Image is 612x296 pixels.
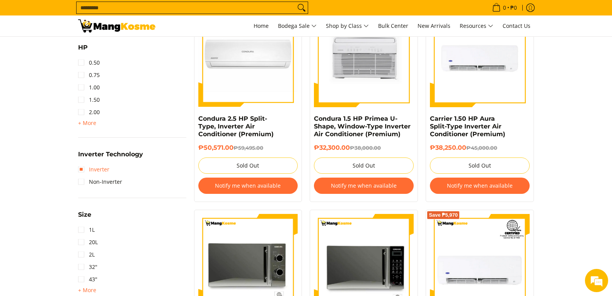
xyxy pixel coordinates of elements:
[378,22,408,29] span: Bulk Center
[163,15,534,36] nav: Main Menu
[78,212,91,224] summary: Open
[78,163,109,176] a: Inverter
[45,98,107,176] span: We're online!
[430,7,530,107] img: Carrier 1.50 HP Aura Split-Type Inverter Air Conditioner (Premium)
[198,115,274,138] a: Condura 2.5 HP Split-Type, Inverter Air Conditioner (Premium)
[503,22,530,29] span: Contact Us
[78,19,155,33] img: Premium Deals: Best Premium Home Appliances Sale l Mang Kosme | Page 3
[418,22,450,29] span: New Arrivals
[322,15,373,36] a: Shop by Class
[326,21,369,31] span: Shop by Class
[430,144,530,152] h6: ₱38,250.00
[254,22,269,29] span: Home
[456,15,497,36] a: Resources
[295,2,308,14] button: Search
[466,145,497,151] del: ₱45,000.00
[78,224,95,236] a: 1L
[374,15,412,36] a: Bulk Center
[414,15,454,36] a: New Arrivals
[78,273,97,286] a: 43"
[127,4,145,22] div: Minimize live chat window
[274,15,320,36] a: Bodega Sale
[78,287,96,293] span: + More
[198,144,298,152] h6: ₱50,571.00
[78,151,143,157] span: Inverter Technology
[509,5,518,10] span: ₱0
[78,286,96,295] summary: Open
[78,94,100,106] a: 1.50
[78,118,96,128] summary: Open
[314,157,414,174] button: Sold Out
[460,21,493,31] span: Resources
[78,106,100,118] a: 2.00
[78,69,100,81] a: 0.75
[429,213,458,217] span: Save ₱5,970
[78,81,100,94] a: 1.00
[314,178,414,194] button: Notify me when available
[499,15,534,36] a: Contact Us
[234,145,263,151] del: ₱59,495.00
[198,7,298,107] img: condura-split-type-inverter-air-conditioner-class-b-full-view-mang-kosme
[502,5,507,10] span: 0
[78,151,143,163] summary: Open
[314,7,414,107] img: Condura 1.5 HP Primea U-Shape, Window-Type Inverter Air Conditioner (Premium)
[430,178,530,194] button: Notify me when available
[78,44,88,56] summary: Open
[78,248,95,261] a: 2L
[78,236,98,248] a: 20L
[78,120,96,126] span: + More
[78,212,91,218] span: Size
[78,56,100,69] a: 0.50
[198,157,298,174] button: Sold Out
[430,115,505,138] a: Carrier 1.50 HP Aura Split-Type Inverter Air Conditioner (Premium)
[40,43,130,53] div: Chat with us now
[250,15,273,36] a: Home
[278,21,317,31] span: Bodega Sale
[78,44,88,51] span: HP
[4,211,147,238] textarea: Type your message and hit 'Enter'
[78,176,122,188] a: Non-Inverter
[430,157,530,174] button: Sold Out
[350,145,381,151] del: ₱38,000.00
[78,261,97,273] a: 32"
[314,115,411,138] a: Condura 1.5 HP Primea U-Shape, Window-Type Inverter Air Conditioner (Premium)
[198,178,298,194] button: Notify me when available
[490,3,519,12] span: •
[314,144,414,152] h6: ₱32,300.00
